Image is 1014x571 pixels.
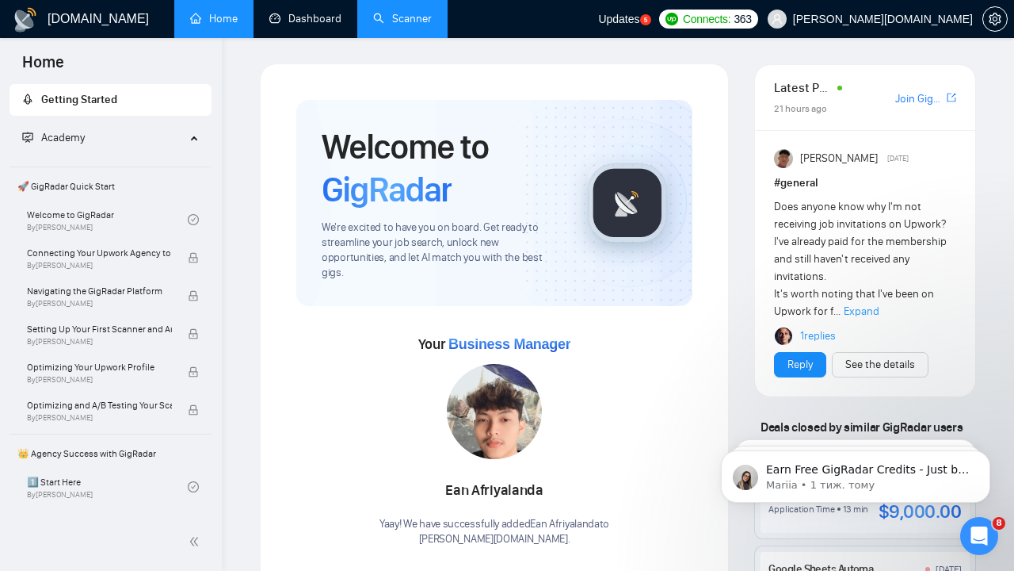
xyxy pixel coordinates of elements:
a: 1️⃣ Start HereBy[PERSON_NAME] [27,469,188,504]
text: 5 [643,17,647,24]
div: Ean Afriyalanda [379,477,609,504]
span: Business Manager [448,336,570,352]
a: homeHome [190,12,238,25]
span: lock [188,290,199,301]
span: Updates [598,13,639,25]
span: export [947,91,956,104]
span: By [PERSON_NAME] [27,337,172,347]
span: We're excited to have you on board. Get ready to streamline your job search, unlock new opportuni... [322,220,562,281]
span: Connecting Your Upwork Agency to GigRadar [27,245,172,261]
span: Navigating the GigRadar Platform [27,283,172,299]
span: fund-projection-screen [22,132,33,143]
span: By [PERSON_NAME] [27,413,172,423]
a: setting [982,13,1008,25]
a: Welcome to GigRadarBy[PERSON_NAME] [27,202,188,237]
span: [PERSON_NAME] [800,150,878,167]
a: 1replies [800,328,836,344]
span: user [772,13,783,25]
span: By [PERSON_NAME] [27,299,172,308]
a: Reply [787,356,813,374]
span: check-circle [188,481,199,492]
span: [DATE] [887,151,909,166]
span: By [PERSON_NAME] [27,261,172,270]
a: export [947,90,956,105]
img: logo [13,7,38,33]
span: By [PERSON_NAME] [27,375,172,385]
span: Does anyone know why I'm not receiving job invitations on Upwork? I've already paid for the membe... [774,200,947,318]
span: rocket [22,94,33,105]
a: Join GigRadar Slack Community [895,90,943,108]
span: ⛔ Top 3 Mistakes of Pro Agencies [27,512,172,528]
span: check-circle [188,214,199,225]
span: Getting Started [41,93,117,106]
span: Home [10,51,77,84]
span: lock [188,404,199,416]
span: Optimizing Your Upwork Profile [27,359,172,375]
button: setting [982,6,1008,32]
span: Connects: [683,10,730,28]
span: 363 [734,10,751,28]
img: 1699271954658-IMG-20231101-WA0028.jpg [447,364,542,459]
a: searchScanner [373,12,432,25]
span: Deals closed by similar GigRadar users [754,413,969,441]
img: gigradar-logo.png [588,163,667,243]
iframe: Intercom notifications повідомлення [697,417,1014,528]
button: See the details [832,352,928,377]
a: See the details [845,356,915,374]
span: 8 [993,517,1005,530]
iframe: Intercom live chat [960,517,998,555]
h1: Welcome to [322,125,562,211]
li: Getting Started [10,84,212,116]
span: lock [188,328,199,339]
span: Latest Posts from the GigRadar Community [774,78,833,98]
span: lock [188,252,199,263]
span: Setting Up Your First Scanner and Auto-Bidder [27,321,172,337]
span: 21 hours ago [774,103,827,114]
span: Academy [22,131,85,144]
div: Yaay! We have successfully added Ean Afriyalanda to [379,517,609,547]
a: 5 [640,14,651,25]
span: Expand [844,305,879,318]
span: Academy [41,131,85,144]
span: 🚀 GigRadar Quick Start [11,171,210,202]
span: Optimizing and A/B Testing Your Scanner for Better Results [27,397,172,413]
button: Reply [774,352,826,377]
h1: # general [774,174,956,192]
span: GigRadar [322,168,452,211]
img: upwork-logo.png [665,13,678,25]
span: lock [188,366,199,377]
img: Randi Tovar [774,149,793,168]
span: double-left [189,534,204,550]
a: dashboardDashboard [269,12,341,25]
span: Your [418,335,571,353]
p: [PERSON_NAME][DOMAIN_NAME] . [379,532,609,547]
span: setting [983,13,1007,25]
span: 👑 Agency Success with GigRadar [11,438,210,469]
